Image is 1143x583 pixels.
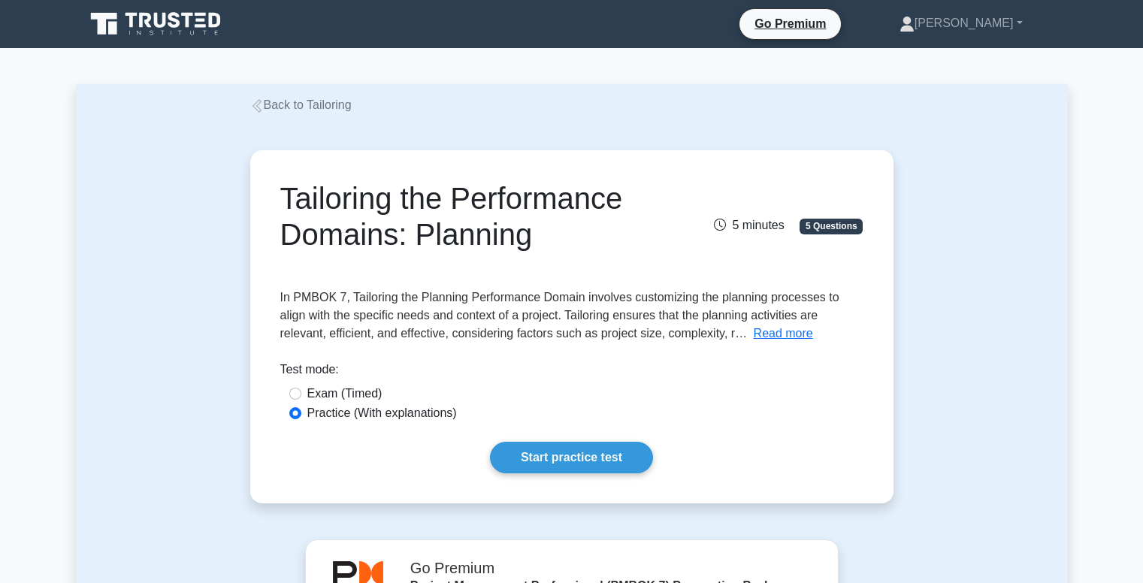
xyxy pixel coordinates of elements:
a: Go Premium [745,14,835,33]
label: Practice (With explanations) [307,404,457,422]
a: Back to Tailoring [250,98,352,111]
label: Exam (Timed) [307,385,383,403]
h1: Tailoring the Performance Domains: Planning [280,180,663,252]
span: In PMBOK 7, Tailoring the Planning Performance Domain involves customizing the planning processes... [280,291,839,340]
button: Read more [754,325,813,343]
span: 5 Questions [800,219,863,234]
a: Start practice test [490,442,653,473]
a: [PERSON_NAME] [863,8,1059,38]
div: Test mode: [280,361,863,385]
span: 5 minutes [714,219,784,231]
